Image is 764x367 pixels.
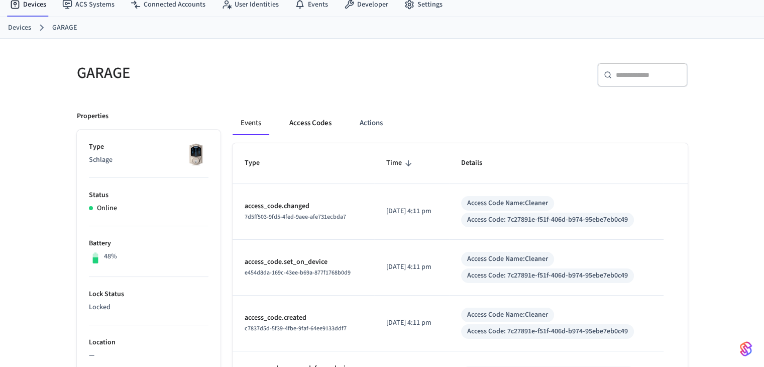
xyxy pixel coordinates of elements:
[104,251,117,262] p: 48%
[386,155,415,171] span: Time
[461,155,495,171] span: Details
[467,270,628,281] div: Access Code: 7c27891e-f51f-406d-b974-95ebe7eb0c49
[89,190,208,201] p: Status
[245,155,273,171] span: Type
[386,206,437,217] p: [DATE] 4:11 pm
[245,257,363,267] p: access_code.set_on_device
[183,142,208,167] img: Schlage Sense Smart Deadbolt with Camelot Trim, Front
[245,324,347,333] span: c7837d5d-5f39-4fbe-9faf-64ee9133ddf7
[467,198,548,209] div: Access Code Name: Cleaner
[245,313,363,323] p: access_code.created
[89,238,208,249] p: Battery
[77,111,108,122] p: Properties
[281,111,340,135] button: Access Codes
[89,142,208,152] p: Type
[8,23,31,33] a: Devices
[467,254,548,264] div: Access Code Name: Cleaner
[245,201,363,212] p: access_code.changed
[89,289,208,300] p: Lock Status
[352,111,391,135] button: Actions
[386,318,437,328] p: [DATE] 4:11 pm
[233,111,269,135] button: Events
[77,63,376,83] h5: GARAGE
[89,302,208,313] p: Locked
[89,350,208,361] p: —
[245,213,346,221] span: 7d5ff503-9fd5-4fed-9aee-afe731ecbda7
[89,155,208,165] p: Schlage
[97,203,117,214] p: Online
[89,337,208,348] p: Location
[386,262,437,272] p: [DATE] 4:11 pm
[245,268,351,277] span: e454d8da-169c-43ee-b69a-877f1768b0d9
[467,310,548,320] div: Access Code Name: Cleaner
[467,215,628,225] div: Access Code: 7c27891e-f51f-406d-b974-95ebe7eb0c49
[52,23,77,33] a: GARAGE
[740,341,752,357] img: SeamLogoGradient.69752ec5.svg
[467,326,628,337] div: Access Code: 7c27891e-f51f-406d-b974-95ebe7eb0c49
[233,111,688,135] div: ant example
